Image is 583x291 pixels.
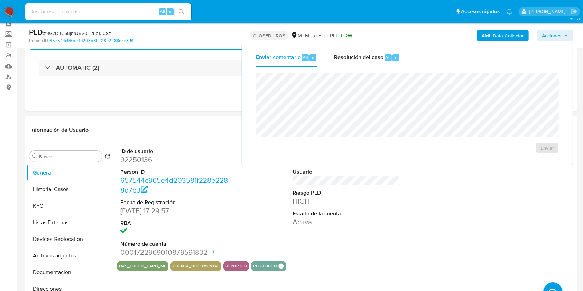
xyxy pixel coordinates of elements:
[120,155,228,165] dd: 92250136
[293,217,400,227] dd: Activa
[29,27,43,38] b: PLD
[27,247,113,264] button: Archivos adjuntos
[105,153,110,161] button: Volver al orden por defecto
[39,60,564,76] div: AUTOMATIC (2)
[507,9,512,15] a: Notificaciones
[39,153,99,160] input: Buscar
[27,198,113,214] button: KYC
[120,206,228,216] dd: [DATE] 17:29:57
[461,8,500,15] span: Accesos rápidos
[56,64,99,72] h3: AUTOMATIC (2)
[27,264,113,281] button: Documentación
[29,38,48,44] b: Person ID
[173,265,219,267] button: cuenta_documental
[542,30,562,41] span: Acciones
[312,32,352,39] span: Riesgo PLD:
[25,7,191,16] input: Buscar usuario o caso...
[30,126,89,133] h1: Información de Usuario
[256,53,301,61] span: Enviar comentario
[120,199,228,206] dt: Fecha de Registración
[537,30,573,41] button: Acciones
[49,38,133,44] a: 657544c965e4d203581f228e2288d7b3
[160,8,165,15] span: Alt
[250,31,288,40] p: CLOSED - ROS
[27,214,113,231] button: Listas Externas
[120,148,228,155] dt: ID de usuario
[120,240,228,248] dt: Número de cuenta
[395,54,397,61] span: r
[120,219,228,227] dt: RBA
[293,196,400,206] dd: HIGH
[119,265,166,267] button: has_credit_card_mp
[293,168,400,176] dt: Usuario
[571,8,578,15] a: Salir
[253,265,277,267] button: regulated
[341,31,352,39] span: LOW
[225,265,247,267] button: reported
[303,54,308,61] span: Alt
[293,189,400,197] dt: Riesgo PLD
[120,175,228,195] a: 657544c965e4d203581f228e2288d7b3
[120,168,228,176] dt: Person ID
[27,231,113,247] button: Devices Geolocation
[477,30,529,41] button: AML Data Collector
[27,165,113,181] button: General
[169,8,171,15] span: s
[43,30,111,37] span: # NG7D4C5ujbaJ5V0E2Ed120Sz
[386,54,391,61] span: Alt
[293,210,400,217] dt: Estado de la cuenta
[291,32,309,39] div: MLM
[570,16,580,22] span: 3.155.1
[174,7,188,17] button: search-icon
[32,153,38,159] button: Buscar
[529,8,568,15] p: alan.cervantesmartinez@mercadolibre.com.mx
[27,181,113,198] button: Historial Casos
[312,54,314,61] span: c
[482,30,524,41] b: AML Data Collector
[334,53,383,61] span: Resolución del caso
[120,247,228,257] dd: 0001722969010879591832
